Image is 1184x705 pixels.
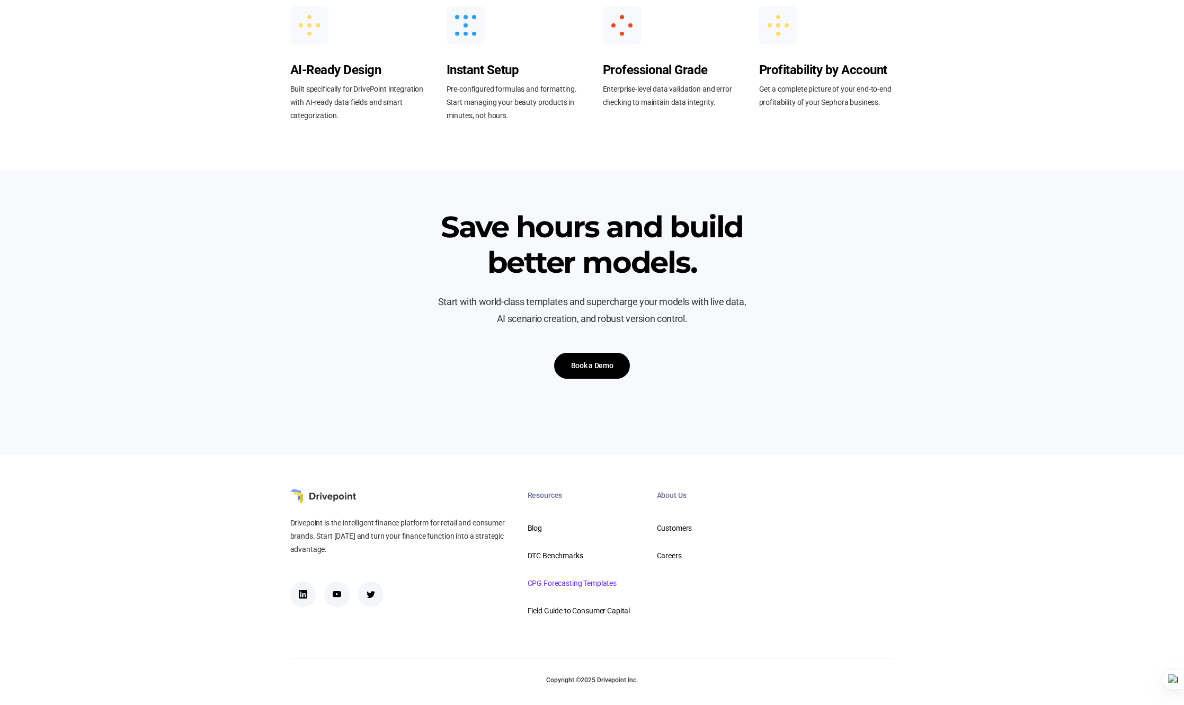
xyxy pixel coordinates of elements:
[759,83,894,109] p: Get a complete picture of your end-to-end profitability of your Sephora business.
[528,604,636,617] div: Field Guide to Consumer Capital
[554,353,630,379] a: Book a Demo
[657,547,765,564] a: Careers
[759,61,894,78] div: Profitability by Account
[657,520,765,537] a: Customers
[447,61,582,78] div: Instant Setup
[290,83,425,123] p: Built specifically for DrivePoint integration with AI-ready data fields and smart categorization.
[603,83,738,109] p: Enterprise-level data validation and error checking to maintain data integrity.
[657,549,765,562] div: Careers
[528,522,636,534] div: Blog
[528,602,636,619] a: Field Guide to Consumer Capital
[528,577,636,590] div: CPG Forecasting Templates
[657,489,765,502] div: About Us
[528,489,636,502] div: Resources
[423,293,762,327] p: Start with world-class templates and supercharge your models with live data, AI scenario creation...
[423,209,762,280] h3: Save hours and build better models.
[603,61,738,78] div: Professional Grade
[447,83,582,123] p: Pre-configured formulas and formatting. Start managing your beauty products in minutes, not hours.
[528,520,636,537] a: Blog
[290,61,425,78] div: AI-Ready Design
[546,676,638,684] p: Copyright ©2025 Drivepoint Inc.
[528,575,636,592] a: CPG Forecasting Templates
[657,522,765,534] div: Customers
[528,549,636,562] div: DTC Benchmarks
[528,547,636,564] a: DTC Benchmarks
[290,516,506,557] p: Drivepoint is the intelligent finance platform for retail and consumer brands. Start [DATE] and t...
